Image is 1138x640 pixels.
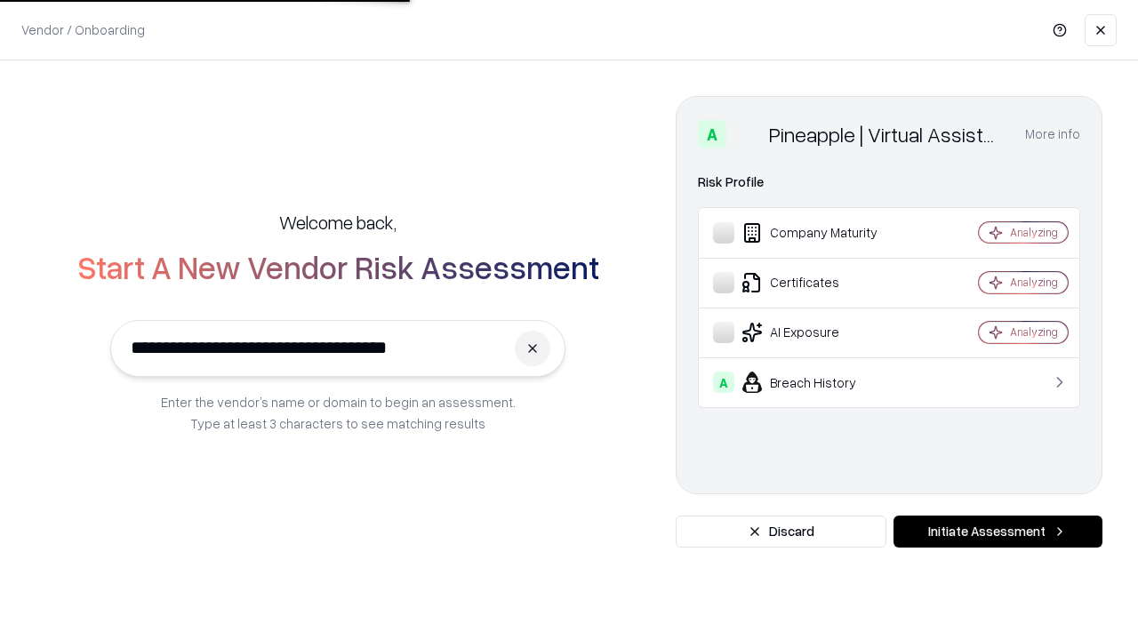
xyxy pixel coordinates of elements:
[713,222,926,244] div: Company Maturity
[713,322,926,343] div: AI Exposure
[894,516,1102,548] button: Initiate Assessment
[279,210,397,235] h5: Welcome back,
[698,172,1080,193] div: Risk Profile
[676,516,886,548] button: Discard
[733,120,762,148] img: Pineapple | Virtual Assistant Agency
[698,120,726,148] div: A
[1010,225,1058,240] div: Analyzing
[769,120,1004,148] div: Pineapple | Virtual Assistant Agency
[1010,275,1058,290] div: Analyzing
[1025,118,1080,150] button: More info
[161,391,516,434] p: Enter the vendor’s name or domain to begin an assessment. Type at least 3 characters to see match...
[713,272,926,293] div: Certificates
[1010,324,1058,340] div: Analyzing
[713,372,734,393] div: A
[77,249,599,284] h2: Start A New Vendor Risk Assessment
[21,20,145,39] p: Vendor / Onboarding
[713,372,926,393] div: Breach History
